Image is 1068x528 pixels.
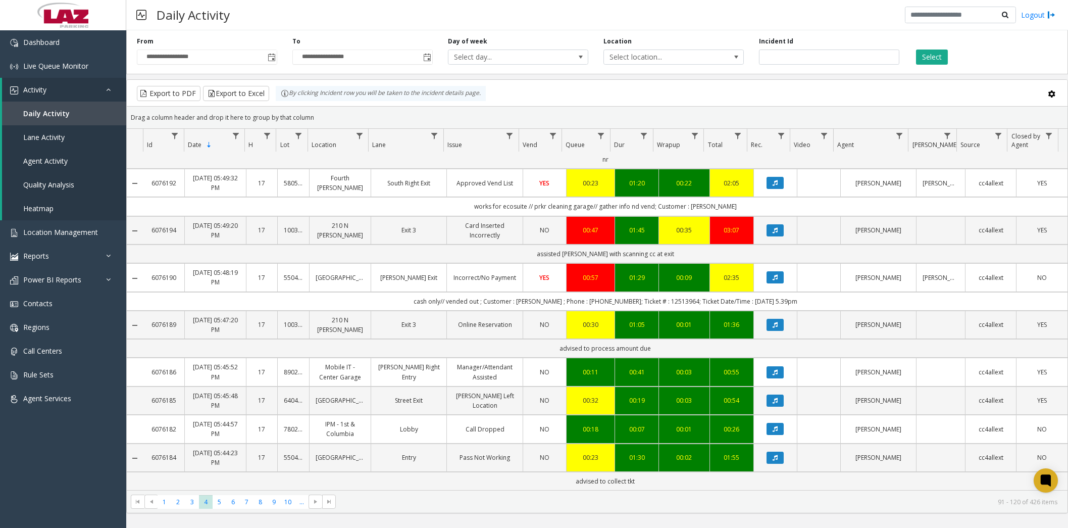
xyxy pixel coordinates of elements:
[149,367,178,377] a: 6076186
[316,221,365,240] a: 210 N [PERSON_NAME]
[751,140,762,149] span: Rec.
[716,273,747,282] div: 02:35
[137,37,154,46] label: From
[1037,320,1047,329] span: YES
[281,495,295,509] span: Page 10
[573,367,608,377] div: 00:11
[503,129,517,142] a: Issue Filter Menu
[453,362,516,381] a: Manager/Attendant Assisted
[137,86,200,101] button: Export to PDF
[10,348,18,356] img: 'icon'
[818,129,831,142] a: Video Filter Menu
[284,396,303,405] a: 640455
[621,396,652,405] a: 00:19
[847,178,910,188] a: [PERSON_NAME]
[573,396,608,405] a: 00:32
[716,453,747,462] div: 01:55
[252,453,272,462] a: 17
[637,129,651,142] a: Dur Filter Menu
[421,50,432,64] span: Toggle popup
[316,173,365,193] a: Fourth [PERSON_NAME]
[923,273,958,282] a: [PERSON_NAME]
[573,273,608,282] div: 00:57
[1023,367,1061,377] a: YES
[665,178,704,188] a: 00:22
[131,495,144,509] span: Go to the first page
[10,229,18,237] img: 'icon'
[847,273,910,282] a: [PERSON_NAME]
[991,129,1005,142] a: Source Filter Menu
[316,273,365,282] a: [GEOGRAPHIC_DATA]
[603,37,632,46] label: Location
[266,50,277,64] span: Toggle popup
[453,320,516,329] a: Online Reservation
[665,453,704,462] div: 00:02
[203,86,269,101] button: Export to Excel
[453,273,516,282] a: Incorrect/No Payment
[688,129,701,142] a: Wrapup Filter Menu
[205,141,213,149] span: Sortable
[621,273,652,282] a: 01:29
[1037,179,1047,187] span: YES
[143,472,1067,490] td: advised to collect tkt
[136,3,146,27] img: pageIcon
[665,367,704,377] a: 00:03
[847,225,910,235] a: [PERSON_NAME]
[149,396,178,405] a: 6076185
[191,221,240,240] a: [DATE] 05:49:20 PM
[1037,453,1047,462] span: NO
[10,86,18,94] img: 'icon'
[191,315,240,334] a: [DATE] 05:47:20 PM
[149,178,178,188] a: 6076192
[621,178,652,188] div: 01:20
[716,424,747,434] div: 00:26
[529,320,560,329] a: NO
[716,396,747,405] a: 00:54
[573,424,608,434] a: 00:18
[151,3,235,27] h3: Daily Activity
[149,424,178,434] a: 6076182
[573,453,608,462] a: 00:23
[23,394,71,403] span: Agent Services
[916,50,948,65] button: Select
[621,424,652,434] a: 00:07
[1042,129,1056,142] a: Closed by Agent Filter Menu
[252,424,272,434] a: 17
[284,225,303,235] a: 100324
[252,273,272,282] a: 17
[377,396,440,405] a: Street Exit
[149,225,178,235] a: 6076194
[23,227,98,237] span: Location Management
[960,140,980,149] span: Source
[847,424,910,434] a: [PERSON_NAME]
[716,178,747,188] a: 02:05
[252,178,272,188] a: 17
[143,197,1067,216] td: works for ecosuite // prkr cleaning garage// gather info nd vend; Customer : [PERSON_NAME]
[1047,10,1055,20] img: logout
[252,225,272,235] a: 17
[149,453,178,462] a: 6076184
[1023,453,1061,462] a: NO
[453,453,516,462] a: Pass Not Working
[972,367,1010,377] a: cc4allext
[566,140,585,149] span: Queue
[453,178,516,188] a: Approved Vend List
[665,424,704,434] a: 00:01
[191,362,240,381] a: [DATE] 05:45:52 PM
[731,129,745,142] a: Total Filter Menu
[1037,226,1047,234] span: YES
[149,320,178,329] a: 6076189
[972,178,1010,188] a: cc4allext
[529,396,560,405] a: NO
[316,362,365,381] a: Mobile IT - Center Garage
[621,367,652,377] div: 00:41
[267,495,281,509] span: Page 9
[428,129,441,142] a: Lane Filter Menu
[657,140,680,149] span: Wrapup
[199,495,213,509] span: Page 4
[188,140,201,149] span: Date
[621,320,652,329] div: 01:05
[2,78,126,102] a: Activity
[523,140,537,149] span: Vend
